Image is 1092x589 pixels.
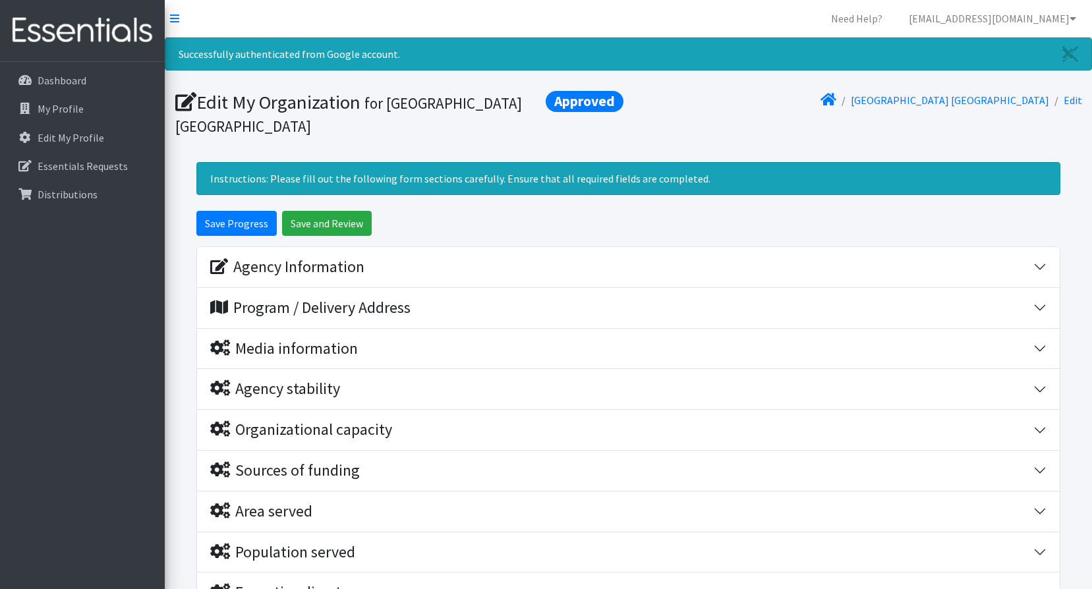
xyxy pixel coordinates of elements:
[546,91,623,112] span: Approved
[175,91,624,136] h1: Edit My Organization
[282,211,372,236] input: Save and Review
[38,159,128,173] p: Essentials Requests
[197,247,1060,287] button: Agency Information
[196,162,1060,195] div: Instructions: Please fill out the following form sections carefully. Ensure that all required fie...
[5,96,159,122] a: My Profile
[5,67,159,94] a: Dashboard
[898,5,1087,32] a: [EMAIL_ADDRESS][DOMAIN_NAME]
[5,181,159,208] a: Distributions
[196,211,277,236] input: Save Progress
[820,5,893,32] a: Need Help?
[197,288,1060,328] button: Program / Delivery Address
[197,410,1060,450] button: Organizational capacity
[210,420,392,439] div: Organizational capacity
[210,502,312,521] div: Area served
[210,379,340,399] div: Agency stability
[197,451,1060,491] button: Sources of funding
[210,543,355,562] div: Population served
[5,153,159,179] a: Essentials Requests
[197,532,1060,573] button: Population served
[38,102,84,115] p: My Profile
[38,188,98,201] p: Distributions
[5,9,159,53] img: HumanEssentials
[197,491,1060,532] button: Area served
[210,461,360,480] div: Sources of funding
[1064,94,1082,107] a: Edit
[38,131,104,144] p: Edit My Profile
[210,339,358,358] div: Media information
[1049,38,1091,70] a: Close
[210,298,411,318] div: Program / Delivery Address
[197,329,1060,369] button: Media information
[197,369,1060,409] button: Agency stability
[165,38,1092,70] div: Successfully authenticated from Google account.
[175,94,522,136] small: for [GEOGRAPHIC_DATA] [GEOGRAPHIC_DATA]
[5,125,159,151] a: Edit My Profile
[210,258,364,277] div: Agency Information
[851,94,1049,107] a: [GEOGRAPHIC_DATA] [GEOGRAPHIC_DATA]
[38,74,86,87] p: Dashboard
